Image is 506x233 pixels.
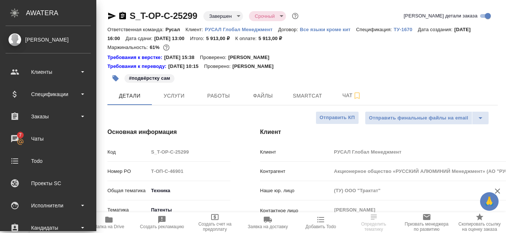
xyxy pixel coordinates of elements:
svg: Подписаться [353,91,362,100]
p: Маржинальность: [107,45,150,50]
p: [DATE] 13:00 [154,36,190,41]
span: Призвать менеджера по развитию [405,221,449,232]
span: Создать счет на предоплату [193,221,237,232]
a: Проекты SC [2,174,94,193]
p: Тематика [107,206,149,214]
div: AWATERA [26,6,96,20]
p: [DATE] 10:15 [168,63,204,70]
button: Добавить Todo [294,212,347,233]
span: Определить тематику [352,221,396,232]
p: Спецификация: [356,27,393,32]
span: Smartcat [290,91,325,101]
span: Работы [201,91,236,101]
button: Призвать менеджера по развитию [400,212,453,233]
div: Клиенты [6,66,91,78]
span: Заявка на доставку [248,224,288,229]
p: 61% [150,45,161,50]
button: Скопировать ссылку для ЯМессенджера [107,12,116,20]
div: Завершен [249,11,286,21]
button: Заявка на доставку [242,212,294,233]
p: Клиент: [186,27,205,32]
div: Техника [149,184,230,197]
p: Все языки кроме кит [300,27,356,32]
p: Русал [166,27,186,32]
a: Требования к переводу: [107,63,168,70]
a: Todo [2,152,94,170]
a: Все языки кроме кит [300,26,356,32]
div: Завершен [203,11,243,21]
span: Добавить Todo [306,224,336,229]
div: [PERSON_NAME] [6,36,91,44]
p: Контактное лицо [260,207,332,214]
span: Отправить КП [320,114,355,122]
p: 5 913,00 ₽ [259,36,288,41]
span: Папка на Drive [94,224,124,229]
button: Определить тематику [347,212,400,233]
div: Проекты SC [6,178,91,189]
button: Отправить КП [316,111,359,124]
div: Нажми, чтобы открыть папку с инструкцией [107,63,168,70]
span: [PERSON_NAME] детали заказа [404,12,477,20]
span: Файлы [245,91,281,101]
button: Создать рекламацию [136,212,189,233]
p: Итого: [190,36,206,41]
span: 🙏 [483,194,496,209]
p: [PERSON_NAME] [228,54,275,61]
a: Требования к верстке: [107,54,164,61]
p: К оплате: [235,36,259,41]
span: Скопировать ссылку на оценку заказа [457,221,502,232]
h4: Основная информация [107,128,230,137]
a: РУСАЛ Глобал Менеджмент [205,26,278,32]
p: Общая тематика [107,187,149,194]
span: Отправить финальные файлы на email [369,114,468,122]
p: Дата сдачи: [126,36,154,41]
p: 5 913,00 ₽ [206,36,235,41]
div: Патенты [149,204,230,216]
div: Исполнители [6,200,91,211]
button: Доп статусы указывают на важность/срочность заказа [290,11,300,21]
div: Todo [6,155,91,167]
button: Срочный [253,13,277,19]
p: ТУ-1670 [394,27,418,32]
span: Услуги [156,91,192,101]
p: Номер PO [107,168,149,175]
button: Скопировать ссылку [118,12,127,20]
p: Ответственная команда: [107,27,166,32]
p: Наше юр. лицо [260,187,332,194]
button: Отправить финальные файлы на email [365,111,472,125]
div: split button [365,111,489,125]
a: ТУ-1670 [394,26,418,32]
button: 🙏 [480,192,499,211]
span: Создать рекламацию [140,224,184,229]
p: Код [107,148,149,156]
a: S_T-OP-C-25299 [130,11,197,21]
button: 1929.66 RUB; [162,43,171,52]
p: Договор: [278,27,300,32]
input: Пустое поле [149,166,230,177]
span: 7 [14,131,26,139]
p: Проверено: [200,54,229,61]
p: [DATE] 15:38 [164,54,200,61]
button: Папка на Drive [83,212,136,233]
div: Чаты [6,133,91,144]
button: Завершен [207,13,234,19]
p: [PERSON_NAME] [232,63,279,70]
p: Проверено: [204,63,233,70]
span: Детали [112,91,147,101]
p: Контрагент [260,168,332,175]
input: Пустое поле [149,147,230,157]
div: Заказы [6,111,91,122]
button: Добавить тэг [107,70,124,86]
span: подвёрстку сам [124,75,175,81]
button: Создать счет на предоплату [189,212,242,233]
p: Дата создания: [418,27,454,32]
p: #подвёрстку сам [129,75,170,82]
a: 7Чаты [2,129,94,148]
div: Нажми, чтобы открыть папку с инструкцией [107,54,164,61]
span: Чат [334,91,370,100]
p: РУСАЛ Глобал Менеджмент [205,27,278,32]
p: Клиент [260,148,332,156]
div: Спецификации [6,89,91,100]
button: Скопировать ссылку на оценку заказа [453,212,506,233]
